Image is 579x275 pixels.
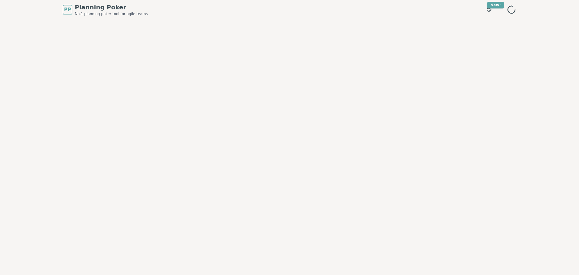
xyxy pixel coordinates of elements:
span: Planning Poker [75,3,148,11]
span: PP [64,6,71,13]
button: New! [484,4,495,15]
a: PPPlanning PokerNo.1 planning poker tool for agile teams [63,3,148,16]
span: No.1 planning poker tool for agile teams [75,11,148,16]
div: New! [487,2,504,8]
